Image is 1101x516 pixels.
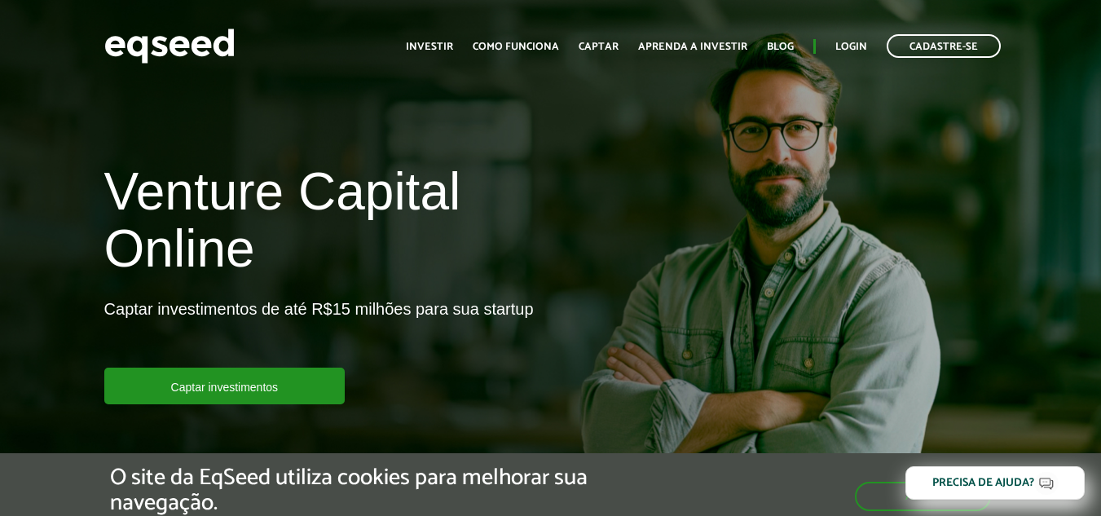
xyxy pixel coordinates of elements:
h1: Venture Capital Online [104,163,539,286]
a: Login [835,42,867,52]
a: Aprenda a investir [638,42,747,52]
h5: O site da EqSeed utiliza cookies para melhorar sua navegação. [110,465,638,516]
a: Investir [406,42,453,52]
a: Blog [767,42,794,52]
img: EqSeed [104,24,235,68]
a: Cadastre-se [887,34,1001,58]
a: Como funciona [473,42,559,52]
a: Captar [579,42,619,52]
a: Captar investimentos [104,368,346,404]
button: Aceitar [855,482,991,511]
p: Captar investimentos de até R$15 milhões para sua startup [104,299,534,368]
